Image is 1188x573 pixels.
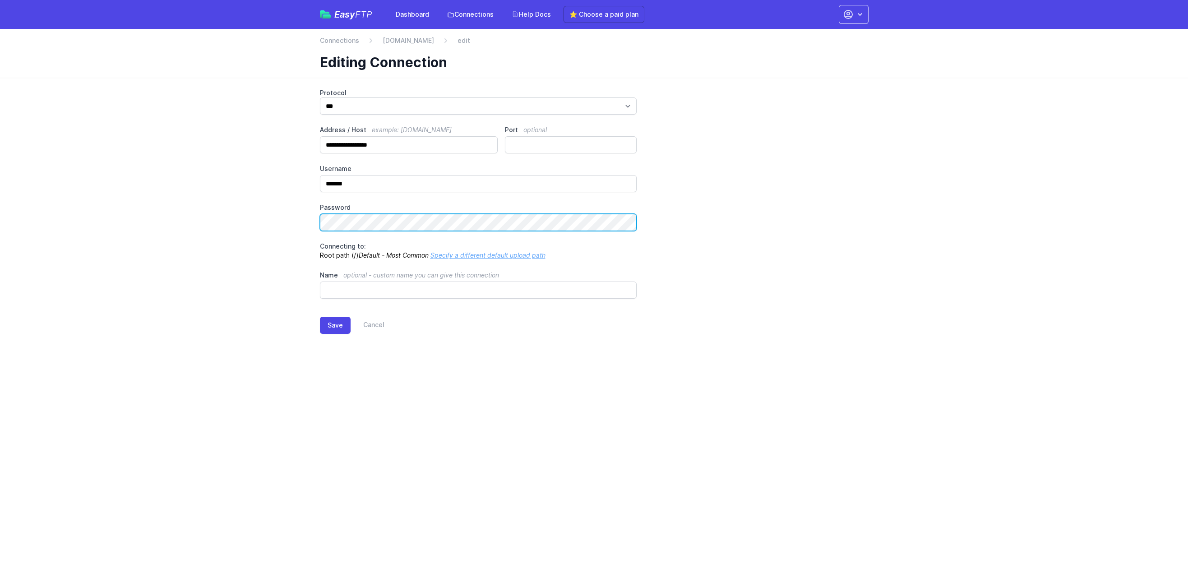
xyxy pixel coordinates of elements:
img: easyftp_logo.png [320,10,331,18]
span: optional - custom name you can give this connection [343,271,499,279]
label: Password [320,203,637,212]
label: Username [320,164,637,173]
a: Cancel [351,317,384,334]
button: Save [320,317,351,334]
label: Port [505,125,637,134]
span: Easy [334,10,372,19]
a: Help Docs [506,6,556,23]
p: Root path (/) [320,242,637,260]
label: Name [320,271,637,280]
a: Connections [320,36,359,45]
a: Connections [442,6,499,23]
iframe: Drift Widget Chat Controller [1143,528,1177,562]
a: Specify a different default upload path [430,251,545,259]
span: Connecting to: [320,242,366,250]
span: optional [523,126,547,134]
a: [DOMAIN_NAME] [383,36,434,45]
a: EasyFTP [320,10,372,19]
span: edit [458,36,470,45]
nav: Breadcrumb [320,36,869,51]
span: example: [DOMAIN_NAME] [372,126,452,134]
a: Dashboard [390,6,435,23]
label: Protocol [320,88,637,97]
a: ⭐ Choose a paid plan [564,6,644,23]
label: Address / Host [320,125,498,134]
h1: Editing Connection [320,54,861,70]
span: FTP [355,9,372,20]
i: Default - Most Common [359,251,429,259]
